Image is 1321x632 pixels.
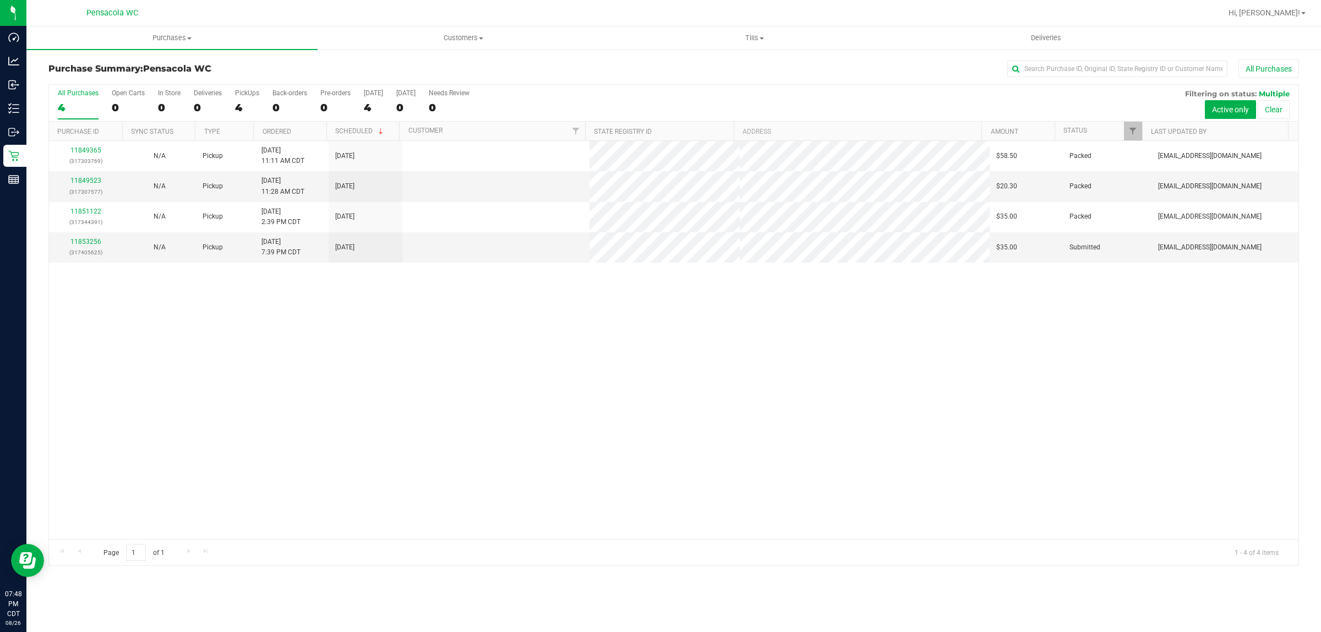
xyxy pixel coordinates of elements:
[1185,89,1257,98] span: Filtering on status:
[8,127,19,138] inline-svg: Outbound
[1016,33,1076,43] span: Deliveries
[996,211,1017,222] span: $35.00
[143,63,211,74] span: Pensacola WC
[154,242,166,253] button: N/A
[320,101,351,114] div: 0
[8,103,19,114] inline-svg: Inventory
[1158,242,1262,253] span: [EMAIL_ADDRESS][DOMAIN_NAME]
[1069,181,1091,192] span: Packed
[94,544,173,561] span: Page of 1
[154,182,166,190] span: Not Applicable
[48,64,465,74] h3: Purchase Summary:
[364,89,383,97] div: [DATE]
[335,127,385,135] a: Scheduled
[1158,151,1262,161] span: [EMAIL_ADDRESS][DOMAIN_NAME]
[1151,128,1207,135] a: Last Updated By
[8,174,19,185] inline-svg: Reports
[235,101,259,114] div: 4
[1063,127,1087,134] a: Status
[8,32,19,43] inline-svg: Dashboard
[112,89,145,97] div: Open Carts
[261,237,301,258] span: [DATE] 7:39 PM CDT
[56,247,116,258] p: (317405625)
[335,181,354,192] span: [DATE]
[609,26,900,50] a: Tills
[335,211,354,222] span: [DATE]
[26,26,318,50] a: Purchases
[335,242,354,253] span: [DATE]
[203,242,223,253] span: Pickup
[57,128,99,135] a: Purchase ID
[396,89,416,97] div: [DATE]
[408,127,443,134] a: Customer
[1124,122,1142,140] a: Filter
[131,128,173,135] a: Sync Status
[154,152,166,160] span: Not Applicable
[429,101,470,114] div: 0
[1229,8,1300,17] span: Hi, [PERSON_NAME]!
[609,33,899,43] span: Tills
[158,101,181,114] div: 0
[1069,242,1100,253] span: Submitted
[1205,100,1256,119] button: Active only
[567,122,585,140] a: Filter
[996,242,1017,253] span: $35.00
[1258,100,1290,119] button: Clear
[261,206,301,227] span: [DATE] 2:39 PM CDT
[272,101,307,114] div: 0
[900,26,1192,50] a: Deliveries
[86,8,138,18] span: Pensacola WC
[70,177,101,184] a: 11849523
[1069,151,1091,161] span: Packed
[70,208,101,215] a: 11851122
[154,151,166,161] button: N/A
[1259,89,1290,98] span: Multiple
[154,211,166,222] button: N/A
[318,33,608,43] span: Customers
[1069,211,1091,222] span: Packed
[203,181,223,192] span: Pickup
[263,128,291,135] a: Ordered
[70,146,101,154] a: 11849365
[364,101,383,114] div: 4
[996,151,1017,161] span: $58.50
[320,89,351,97] div: Pre-orders
[734,122,981,141] th: Address
[154,243,166,251] span: Not Applicable
[158,89,181,97] div: In Store
[8,150,19,161] inline-svg: Retail
[1158,181,1262,192] span: [EMAIL_ADDRESS][DOMAIN_NAME]
[996,181,1017,192] span: $20.30
[1238,59,1299,78] button: All Purchases
[26,33,318,43] span: Purchases
[272,89,307,97] div: Back-orders
[429,89,470,97] div: Needs Review
[203,211,223,222] span: Pickup
[126,544,146,561] input: 1
[318,26,609,50] a: Customers
[335,151,354,161] span: [DATE]
[11,544,44,577] iframe: Resource center
[396,101,416,114] div: 0
[56,156,116,166] p: (317303769)
[58,101,99,114] div: 4
[8,79,19,90] inline-svg: Inbound
[594,128,652,135] a: State Registry ID
[70,238,101,246] a: 11853256
[204,128,220,135] a: Type
[56,217,116,227] p: (317344391)
[1158,211,1262,222] span: [EMAIL_ADDRESS][DOMAIN_NAME]
[194,89,222,97] div: Deliveries
[1226,544,1287,560] span: 1 - 4 of 4 items
[56,187,116,197] p: (317307577)
[154,181,166,192] button: N/A
[8,56,19,67] inline-svg: Analytics
[991,128,1018,135] a: Amount
[203,151,223,161] span: Pickup
[261,176,304,197] span: [DATE] 11:28 AM CDT
[194,101,222,114] div: 0
[112,101,145,114] div: 0
[261,145,304,166] span: [DATE] 11:11 AM CDT
[5,589,21,619] p: 07:48 PM CDT
[58,89,99,97] div: All Purchases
